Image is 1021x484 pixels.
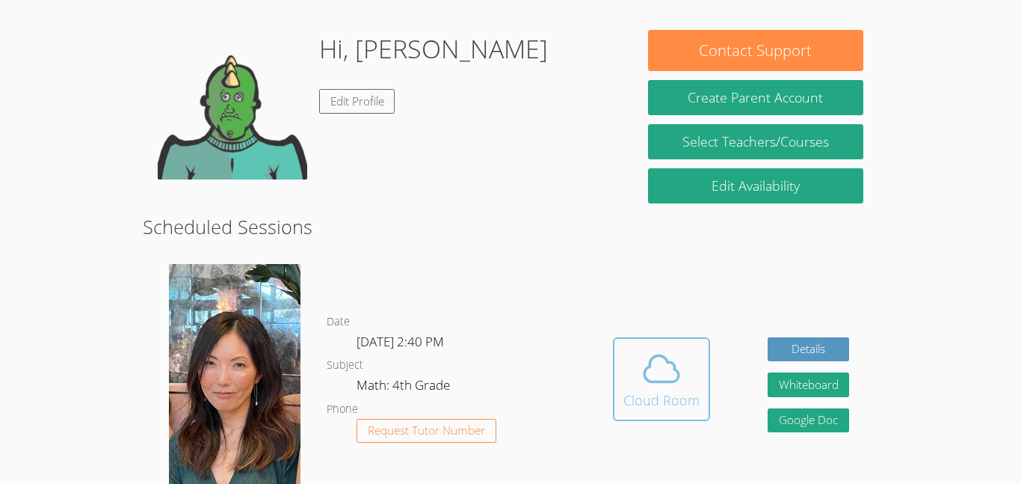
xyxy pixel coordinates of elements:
button: Whiteboard [768,373,850,397]
a: Select Teachers/Courses [648,124,863,159]
span: [DATE] 2:40 PM [357,333,444,350]
span: Request Tutor Number [368,425,485,436]
h1: Hi, [PERSON_NAME] [319,30,548,68]
button: Contact Support [648,30,863,71]
dd: Math: 4th Grade [357,375,453,400]
dt: Date [327,313,350,331]
button: Create Parent Account [648,80,863,115]
a: Details [768,337,850,362]
div: Cloud Room [623,390,700,411]
dt: Phone [327,400,358,419]
dt: Subject [327,356,363,375]
button: Request Tutor Number [357,419,496,444]
a: Edit Availability [648,168,863,203]
a: Google Doc [768,408,850,433]
a: Edit Profile [319,89,395,114]
button: Cloud Room [613,337,710,421]
img: default.png [158,30,307,180]
h2: Scheduled Sessions [143,212,878,241]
